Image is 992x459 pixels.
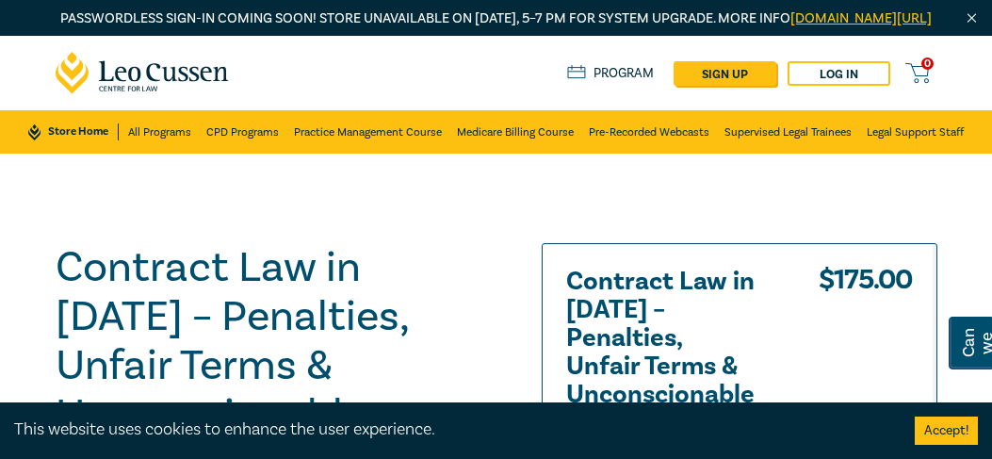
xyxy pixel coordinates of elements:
a: Pre-Recorded Webcasts [589,110,709,154]
a: Supervised Legal Trainees [724,110,852,154]
a: [DOMAIN_NAME][URL] [790,9,932,27]
a: Practice Management Course [294,110,442,154]
a: sign up [674,61,776,86]
a: Log in [788,61,890,86]
div: This website uses cookies to enhance the user experience. [14,418,886,442]
a: Store Home [28,123,118,140]
p: Passwordless sign-in coming soon! Store unavailable on [DATE], 5–7 PM for system upgrade. More info [56,8,937,29]
div: $ 175.00 [819,268,913,447]
img: Close [964,10,980,26]
span: 0 [921,57,934,70]
a: All Programs [128,110,191,154]
h2: Contract Law in [DATE] – Penalties, Unfair Terms & Unconscionable Conduct [566,268,773,437]
a: Program [567,65,655,82]
a: CPD Programs [206,110,279,154]
a: Legal Support Staff [867,110,964,154]
a: Medicare Billing Course [457,110,574,154]
button: Accept cookies [915,417,978,445]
